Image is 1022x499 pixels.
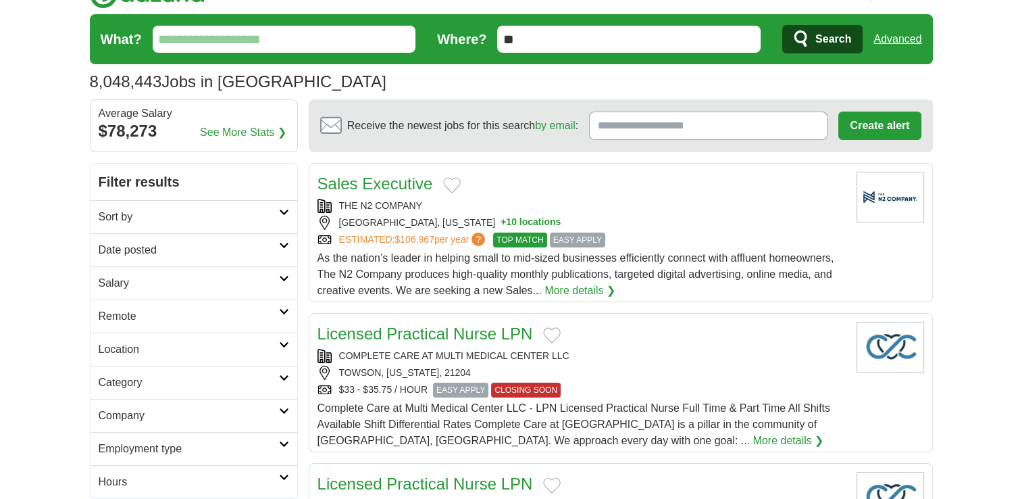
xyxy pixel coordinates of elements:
[101,29,142,49] label: What?
[317,252,834,296] span: As the nation’s leader in helping small to mid-sized businesses efficiently connect with affluent...
[317,366,846,380] div: TOWSON, [US_STATE], 21204
[501,216,506,230] span: +
[99,308,279,325] h2: Remote
[317,475,533,493] a: Licensed Practical Nurse LPN
[99,242,279,258] h2: Date posted
[90,70,162,94] span: 8,048,443
[91,366,297,399] a: Category
[99,119,289,143] div: $78,273
[493,233,546,247] span: TOP MATCH
[347,118,578,134] span: Receive the newest jobs for this search :
[550,233,605,247] span: EASY APPLY
[91,432,297,465] a: Employment type
[99,441,279,457] h2: Employment type
[317,383,846,398] div: $33 - $35.75 / HOUR
[544,283,615,299] a: More details ❯
[317,216,846,230] div: [GEOGRAPHIC_DATA], [US_STATE]
[782,25,863,53] button: Search
[317,199,846,213] div: THE N2 COMPANY
[857,172,924,222] img: Company logo
[501,216,561,230] button: +10 locations
[857,322,924,373] img: Company logo
[91,333,297,366] a: Location
[91,399,297,432] a: Company
[471,233,485,246] span: ?
[90,72,386,91] h1: Jobs in [GEOGRAPHIC_DATA]
[443,177,461,193] button: Add to favorite jobs
[317,402,830,446] span: Complete Care at Multi Medical Center LLC - LPN Licensed Practical Nurse Full Time & Part Time Al...
[394,234,434,245] span: $106,967
[339,233,488,247] a: ESTIMATED:$106,967per year?
[99,341,279,358] h2: Location
[91,233,297,266] a: Date posted
[543,477,561,494] button: Add to favorite jobs
[99,275,279,291] h2: Salary
[91,266,297,300] a: Salary
[433,383,488,398] span: EASY APPLY
[838,112,921,140] button: Create alert
[200,124,286,141] a: See More Stats ❯
[91,300,297,333] a: Remote
[491,383,561,398] span: CLOSING SOON
[91,465,297,498] a: Hours
[317,349,846,363] div: COMPLETE CARE AT MULTI MEDICAL CENTER LLC
[752,433,823,449] a: More details ❯
[543,327,561,343] button: Add to favorite jobs
[317,174,433,193] a: Sales Executive
[317,325,533,343] a: Licensed Practical Nurse LPN
[535,120,576,131] a: by email
[437,29,486,49] label: Where?
[99,408,279,424] h2: Company
[99,474,279,490] h2: Hours
[99,108,289,119] div: Average Salary
[99,209,279,225] h2: Sort by
[873,26,921,53] a: Advanced
[815,26,851,53] span: Search
[91,164,297,200] h2: Filter results
[91,200,297,233] a: Sort by
[99,375,279,391] h2: Category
